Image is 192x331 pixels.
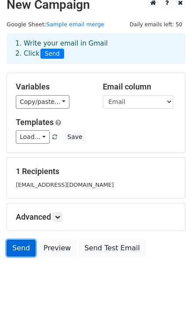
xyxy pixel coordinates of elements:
a: Templates [16,117,54,127]
h5: 1 Recipients [16,167,176,176]
button: Save [63,130,86,144]
a: Preview [38,240,76,256]
a: Send [7,240,36,256]
h5: Email column [103,82,177,92]
a: Daily emails left: 50 [127,21,185,28]
span: Send [40,49,64,59]
div: 1. Write your email in Gmail 2. Click [9,39,183,59]
a: Sample email merge [46,21,104,28]
iframe: Chat Widget [148,289,192,331]
a: Load... [16,130,50,144]
h5: Variables [16,82,90,92]
small: Google Sheet: [7,21,104,28]
span: Daily emails left: 50 [127,20,185,29]
h5: Advanced [16,212,176,222]
small: [EMAIL_ADDRESS][DOMAIN_NAME] [16,182,114,188]
a: Copy/paste... [16,95,69,109]
a: Send Test Email [79,240,145,256]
